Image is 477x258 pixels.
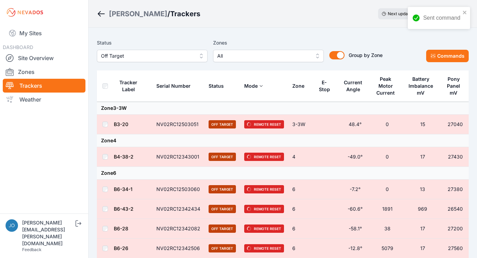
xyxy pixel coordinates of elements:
[209,120,236,128] span: Off Target
[209,205,236,213] span: Off Target
[244,224,284,233] span: Remote Reset
[403,199,442,219] td: 969
[292,78,310,94] button: Zone
[442,147,469,167] td: 27430
[101,52,194,60] span: Off Target
[114,74,148,98] button: Tracker Label
[6,219,18,232] img: joe.mikula@nevados.solar
[152,147,204,167] td: NV02RC12343001
[446,71,465,101] button: Pony Panel mV
[403,147,442,167] td: 17
[371,147,403,167] td: 0
[156,83,191,89] div: Serial Number
[244,205,284,213] span: Remote Reset
[22,219,74,247] div: [PERSON_NAME][EMAIL_ADDRESS][PERSON_NAME][DOMAIN_NAME]
[6,7,44,18] img: Nevados
[339,115,371,134] td: 48.4°
[114,154,134,160] a: B4-38-2
[97,134,469,147] td: Zone 4
[462,10,467,15] button: close
[388,11,416,16] span: Next update in
[213,39,324,47] label: Zones
[244,153,284,161] span: Remote Reset
[167,9,170,19] span: /
[114,245,128,251] a: B6-26
[114,186,132,192] a: B6-34-1
[213,50,324,62] button: All
[170,9,200,19] h3: Trackers
[371,180,403,199] td: 0
[114,121,128,127] a: B3-20
[114,206,134,212] a: B6-43-2
[407,76,434,96] div: Battery Imbalance mV
[371,115,403,134] td: 0
[22,247,42,252] a: Feedback
[288,115,314,134] td: 3-3W
[442,219,469,239] td: 27200
[97,102,469,115] td: Zone 3-3W
[442,199,469,219] td: 26540
[343,79,363,93] div: Current Angle
[114,226,128,231] a: B6-28
[318,79,330,93] div: E-Stop
[426,50,469,62] button: Commands
[339,219,371,239] td: -58.1°
[97,50,208,62] button: Off Target
[209,153,236,161] span: Off Target
[244,185,284,193] span: Remote Reset
[152,219,204,239] td: NV02RC12342082
[3,79,85,93] a: Trackers
[244,244,284,252] span: Remote Reset
[209,83,224,89] div: Status
[152,199,204,219] td: NV02RC12342434
[442,180,469,199] td: 27380
[371,219,403,239] td: 38
[244,83,258,89] div: Mode
[3,51,85,65] a: Site Overview
[217,52,310,60] span: All
[152,115,204,134] td: NV02RC12503051
[423,14,460,22] div: Sent command
[318,74,335,98] button: E-Stop
[152,180,204,199] td: NV02RC12503060
[288,199,314,219] td: 6
[244,78,263,94] button: Mode
[339,180,371,199] td: -7.2°
[3,65,85,79] a: Zones
[109,9,167,19] a: [PERSON_NAME]
[97,167,469,180] td: Zone 6
[339,147,371,167] td: -49.0°
[288,180,314,199] td: 6
[343,74,367,98] button: Current Angle
[371,199,403,219] td: 1891
[3,93,85,106] a: Weather
[403,115,442,134] td: 15
[442,115,469,134] td: 27040
[288,147,314,167] td: 4
[375,71,399,101] button: Peak Motor Current
[114,79,143,93] div: Tracker Label
[156,78,196,94] button: Serial Number
[375,76,396,96] div: Peak Motor Current
[244,120,284,128] span: Remote Reset
[292,83,304,89] div: Zone
[209,185,236,193] span: Off Target
[3,44,33,50] span: DASHBOARD
[403,219,442,239] td: 17
[403,180,442,199] td: 13
[339,199,371,219] td: -60.6°
[288,219,314,239] td: 6
[349,52,383,58] span: Group by Zone
[407,71,438,101] button: Battery Imbalance mV
[3,25,85,41] a: My Sites
[446,76,461,96] div: Pony Panel mV
[97,5,200,23] nav: Breadcrumb
[209,244,236,252] span: Off Target
[209,224,236,233] span: Off Target
[209,78,229,94] button: Status
[97,39,208,47] label: Status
